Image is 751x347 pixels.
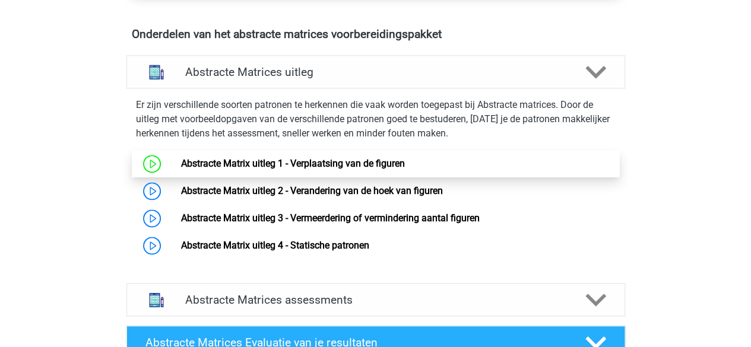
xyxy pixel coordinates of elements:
a: uitleg Abstracte Matrices uitleg [122,55,630,88]
a: Abstracte Matrix uitleg 4 - Statische patronen [181,240,369,251]
a: Abstracte Matrix uitleg 1 - Verplaatsing van de figuren [181,158,405,169]
a: assessments Abstracte Matrices assessments [122,283,630,316]
a: Abstracte Matrix uitleg 3 - Vermeerdering of vermindering aantal figuren [181,212,480,224]
img: abstracte matrices assessments [141,285,172,315]
h4: Abstracte Matrices uitleg [185,65,566,79]
img: abstracte matrices uitleg [141,57,172,87]
p: Er zijn verschillende soorten patronen te herkennen die vaak worden toegepast bij Abstracte matri... [136,98,616,141]
h4: Abstracte Matrices assessments [185,293,566,307]
h4: Onderdelen van het abstracte matrices voorbereidingspakket [132,27,620,41]
a: Abstracte Matrix uitleg 2 - Verandering van de hoek van figuren [181,185,443,196]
